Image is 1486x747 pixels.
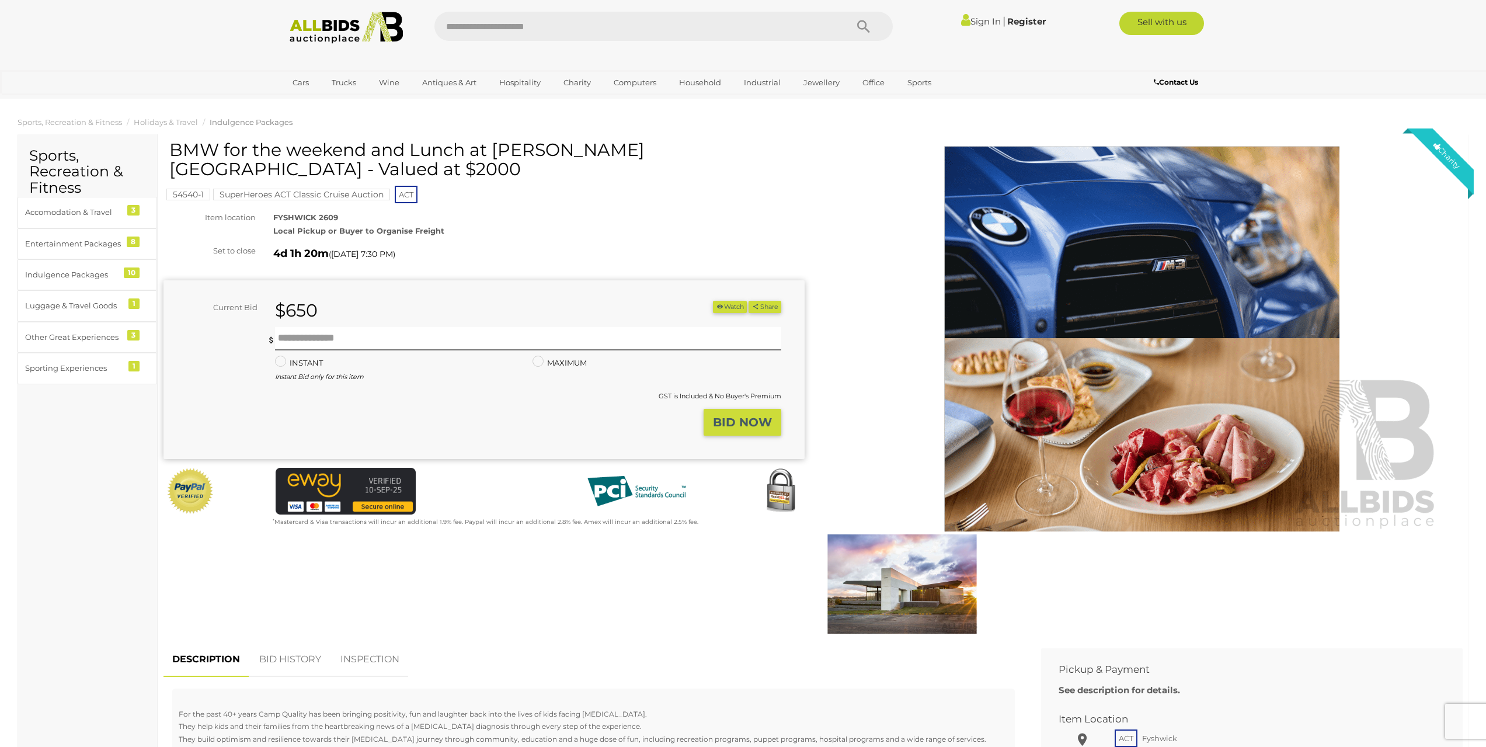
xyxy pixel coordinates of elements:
span: ACT [395,186,417,203]
span: ACT [1115,729,1137,747]
a: Sports [900,73,939,92]
a: 54540-1 [166,190,210,199]
a: SuperHeroes ACT Classic Cruise Auction [213,190,390,199]
a: Luggage & Travel Goods 1 [18,290,157,321]
img: BMW for the weekend and Lunch at Shaw Estate Vineyards - Valued at $2000 [825,534,979,634]
a: Sign In [961,16,1001,27]
div: Item location [155,211,265,224]
a: Entertainment Packages 8 [18,228,157,259]
button: BID NOW [704,409,781,436]
strong: FYSHWICK 2609 [273,213,338,222]
div: Accomodation & Travel [25,206,121,219]
div: Sporting Experiences [25,362,121,375]
a: Trucks [324,73,364,92]
a: INSPECTION [332,642,408,677]
a: Household [671,73,729,92]
a: Industrial [736,73,788,92]
span: ( ) [329,249,395,259]
div: 10 [124,267,140,278]
div: Charity [1420,128,1474,182]
div: 1 [128,361,140,371]
a: Indulgence Packages 10 [18,259,157,290]
div: Entertainment Packages [25,237,121,251]
a: Computers [606,73,664,92]
img: eWAY Payment Gateway [276,468,416,515]
div: 1 [128,298,140,309]
a: [GEOGRAPHIC_DATA] [285,92,383,112]
a: Hospitality [492,73,548,92]
button: Search [834,12,893,41]
h2: Pickup & Payment [1059,664,1428,675]
button: Share [749,301,781,313]
a: BID HISTORY [250,642,330,677]
mark: SuperHeroes ACT Classic Cruise Auction [213,189,390,200]
a: Indulgence Packages [210,117,293,127]
div: 8 [127,237,140,247]
h2: Item Location [1059,714,1428,725]
a: Office [855,73,892,92]
small: Mastercard & Visa transactions will incur an additional 1.9% fee. Paypal will incur an additional... [273,518,698,526]
a: Cars [285,73,316,92]
i: Instant Bid only for this item [275,373,364,381]
div: Luggage & Travel Goods [25,299,121,312]
h1: BMW for the weekend and Lunch at [PERSON_NAME][GEOGRAPHIC_DATA] - Valued at $2000 [169,140,802,179]
div: 3 [127,330,140,341]
a: Jewellery [796,73,847,92]
img: Official PayPal Seal [166,468,214,515]
a: Antiques & Art [415,73,484,92]
h2: Sports, Recreation & Fitness [29,148,145,196]
a: Charity [556,73,598,92]
a: Register [1007,16,1046,27]
div: Current Bid [163,301,266,314]
div: Other Great Experiences [25,331,121,344]
img: PCI DSS compliant [578,468,695,515]
a: Sell with us [1119,12,1204,35]
img: Secured by Rapid SSL [757,468,804,515]
b: Contact Us [1154,78,1198,86]
b: See description for details. [1059,685,1180,696]
a: Sporting Experiences 1 [18,353,157,384]
button: Watch [713,301,747,313]
img: Allbids.com.au [283,12,410,44]
span: | [1003,15,1005,27]
li: Watch this item [713,301,747,313]
strong: 4d 1h 20m [273,247,329,260]
a: Wine [371,73,407,92]
label: MAXIMUM [533,356,587,370]
small: GST is Included & No Buyer's Premium [659,392,781,400]
a: Other Great Experiences 3 [18,322,157,353]
strong: BID NOW [713,415,772,429]
div: Set to close [155,244,265,258]
div: Indulgence Packages [25,268,121,282]
label: INSTANT [275,356,323,370]
img: BMW for the weekend and Lunch at Shaw Estate Vineyards - Valued at $2000 [843,146,1441,531]
strong: Local Pickup or Buyer to Organise Freight [273,226,444,235]
a: Accomodation & Travel 3 [18,197,157,228]
span: [DATE] 7:30 PM [331,249,393,259]
a: Holidays & Travel [134,117,198,127]
a: Contact Us [1154,76,1201,89]
a: Sports, Recreation & Fitness [18,117,122,127]
mark: 54540-1 [166,189,210,200]
span: Fyshwick [1139,731,1180,746]
div: 3 [127,205,140,216]
a: DESCRIPTION [163,642,249,677]
strong: $650 [275,300,318,321]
